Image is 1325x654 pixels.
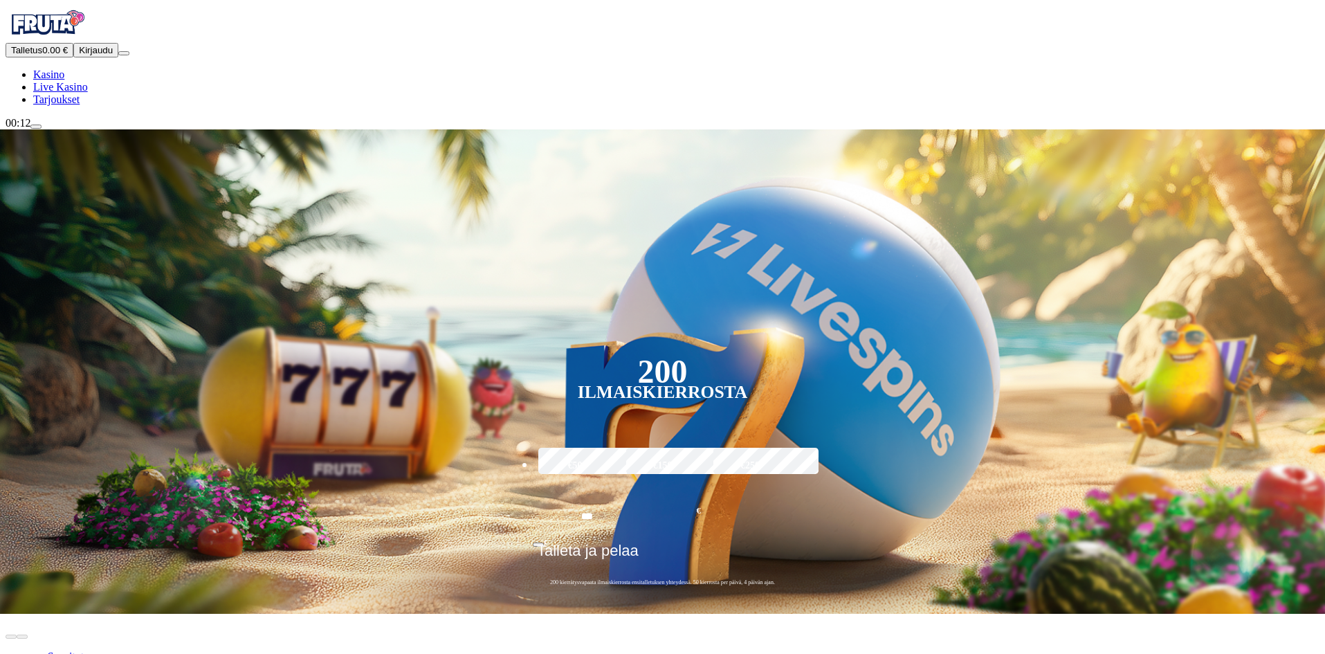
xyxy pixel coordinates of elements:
[6,117,30,129] span: 00:12
[6,6,89,40] img: Fruta
[33,81,88,93] span: Live Kasino
[533,541,792,570] button: Talleta ja pelaa
[79,45,113,55] span: Kirjaudu
[33,93,80,105] span: Tarjoukset
[11,45,42,55] span: Talletus
[33,81,88,93] a: poker-chip iconLive Kasino
[544,538,548,546] span: €
[623,446,703,486] label: €150
[118,51,129,55] button: menu
[537,542,639,570] span: Talleta ja pelaa
[17,635,28,639] button: next slide
[73,43,118,57] button: Kirjaudu
[6,43,73,57] button: Talletusplus icon0.00 €
[6,6,1319,106] nav: Primary
[6,30,89,42] a: Fruta
[697,505,701,518] span: €
[33,69,64,80] span: Kasino
[637,363,687,380] div: 200
[30,125,42,129] button: live-chat
[535,446,615,486] label: €50
[42,45,68,55] span: 0.00 €
[33,93,80,105] a: gift-inverted iconTarjoukset
[710,446,790,486] label: €250
[6,635,17,639] button: prev slide
[578,384,748,401] div: Ilmaiskierrosta
[33,69,64,80] a: diamond iconKasino
[533,579,792,586] span: 200 kierrätysvapaata ilmaiskierrosta ensitalletuksen yhteydessä. 50 kierrosta per päivä, 4 päivän...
